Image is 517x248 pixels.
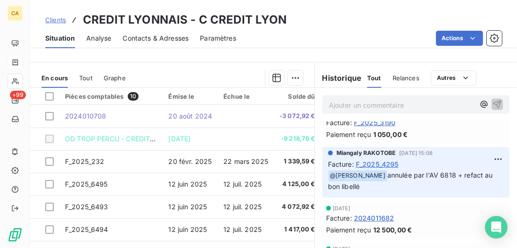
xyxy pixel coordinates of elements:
[354,118,396,128] span: F_2025_3190
[279,134,315,144] span: -9 218,76 €
[86,34,111,43] span: Analyse
[485,216,508,239] div: Open Intercom Messenger
[223,157,268,165] span: 22 mars 2025
[168,135,190,143] span: [DATE]
[279,157,315,166] span: 1 339,59 €
[223,93,268,100] div: Échue le
[8,6,23,21] div: CA
[168,180,207,188] span: 12 juin 2025
[79,74,92,82] span: Tout
[223,225,262,233] span: 12 juil. 2025
[200,34,236,43] span: Paramètres
[336,149,396,157] span: Miangaly RAKOTOBE
[65,112,107,120] span: 2024010708
[65,135,188,143] span: OD TROP PERCU - CREDIT LYONNAIS
[8,227,23,242] img: Logo LeanPay
[367,74,381,82] span: Tout
[168,203,207,211] span: 12 juin 2025
[279,225,315,234] span: 1 417,00 €
[168,225,207,233] span: 12 juin 2025
[399,150,433,156] span: [DATE] 15:08
[328,171,495,190] span: annulée par l'AV 6818 + refact au bon libellé
[315,72,362,84] h6: Historique
[10,91,26,99] span: +99
[83,11,287,28] h3: CREDIT LYONNAIS - C CREDIT LYON
[41,74,68,82] span: En cours
[104,74,126,82] span: Graphe
[326,118,352,128] span: Facture :
[279,202,315,212] span: 4 072,92 €
[326,213,352,223] span: Facture :
[326,225,371,235] span: Paiement reçu
[354,213,394,223] span: 2024011682
[168,112,212,120] span: 20 août 2024
[326,129,371,139] span: Paiement reçu
[45,34,75,43] span: Situation
[128,92,139,101] span: 10
[373,129,408,139] span: 1 050,00 €
[65,225,108,233] span: F_2025_6494
[168,93,212,100] div: Émise le
[45,16,66,24] span: Clients
[279,180,315,189] span: 4 125,00 €
[65,203,108,211] span: F_2025_6493
[65,92,157,101] div: Pièces comptables
[223,180,262,188] span: 12 juil. 2025
[333,205,351,211] span: [DATE]
[328,171,387,181] span: @ [PERSON_NAME]
[65,180,108,188] span: F_2025_6495
[279,93,315,100] div: Solde dû
[45,15,66,25] a: Clients
[436,31,483,46] button: Actions
[223,203,262,211] span: 12 juil. 2025
[123,34,189,43] span: Contacts & Adresses
[279,111,315,121] span: -3 072,92 €
[393,74,419,82] span: Relances
[373,225,412,235] span: 12 500,00 €
[168,157,212,165] span: 20 févr. 2025
[431,70,476,86] button: Autres
[65,157,105,165] span: F_2025_232
[356,159,399,169] span: F_2025_4295
[328,159,354,169] span: Facture :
